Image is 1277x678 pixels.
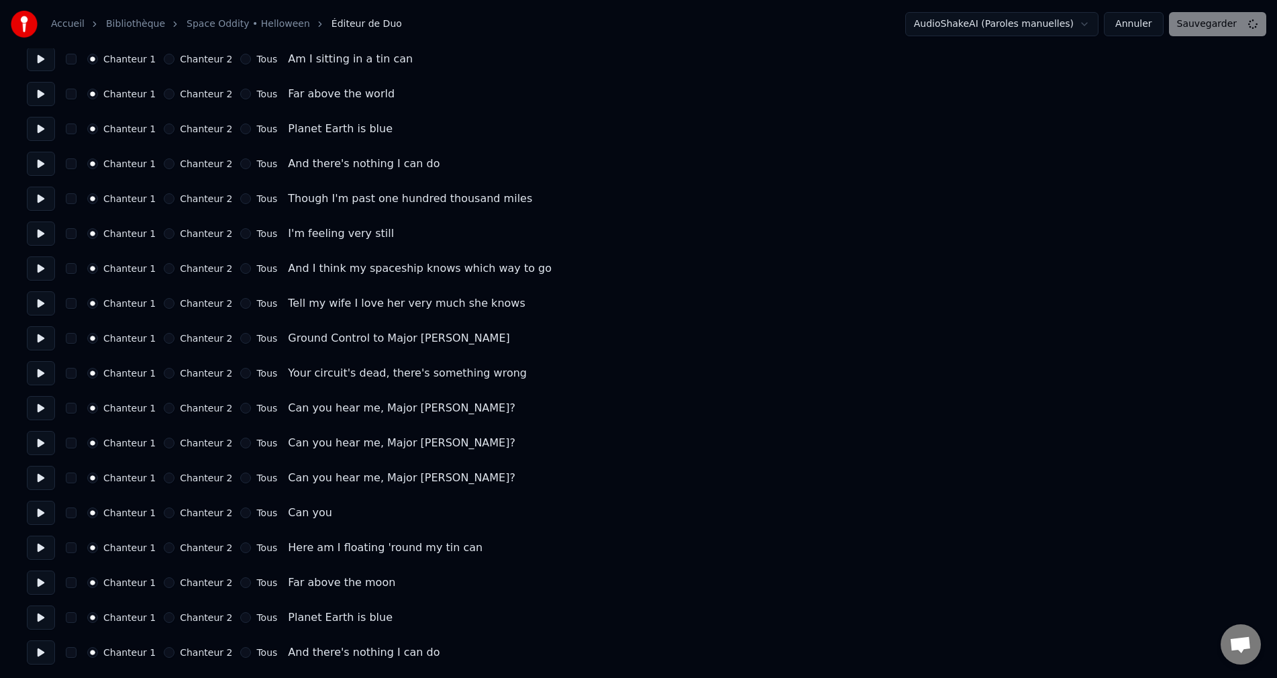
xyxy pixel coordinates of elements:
[256,508,277,518] label: Tous
[103,369,156,378] label: Chanteur 1
[288,86,395,102] div: Far above the world
[180,124,232,134] label: Chanteur 2
[180,229,232,238] label: Chanteur 2
[288,51,413,67] div: Am I sitting in a tin can
[256,334,277,343] label: Tous
[180,264,232,273] label: Chanteur 2
[288,435,515,451] div: Can you hear me, Major [PERSON_NAME]?
[256,264,277,273] label: Tous
[180,54,232,64] label: Chanteur 2
[180,578,232,587] label: Chanteur 2
[51,17,85,31] a: Accueil
[180,369,232,378] label: Chanteur 2
[103,438,156,448] label: Chanteur 1
[256,299,277,308] label: Tous
[103,194,156,203] label: Chanteur 1
[103,89,156,99] label: Chanteur 1
[180,89,232,99] label: Chanteur 2
[180,438,232,448] label: Chanteur 2
[256,89,277,99] label: Tous
[103,229,156,238] label: Chanteur 1
[288,191,532,207] div: Though I'm past one hundred thousand miles
[103,508,156,518] label: Chanteur 1
[288,644,440,661] div: And there's nothing I can do
[180,543,232,552] label: Chanteur 2
[1104,12,1163,36] button: Annuler
[288,295,525,311] div: Tell my wife I love her very much she knows
[180,613,232,622] label: Chanteur 2
[180,648,232,657] label: Chanteur 2
[256,438,277,448] label: Tous
[103,578,156,587] label: Chanteur 1
[103,159,156,168] label: Chanteur 1
[256,648,277,657] label: Tous
[103,403,156,413] label: Chanteur 1
[103,264,156,273] label: Chanteur 1
[256,229,277,238] label: Tous
[288,505,332,521] div: Can you
[103,54,156,64] label: Chanteur 1
[256,159,277,168] label: Tous
[256,473,277,483] label: Tous
[103,299,156,308] label: Chanteur 1
[180,403,232,413] label: Chanteur 2
[1221,624,1261,665] a: Ouvrir le chat
[256,194,277,203] label: Tous
[103,473,156,483] label: Chanteur 1
[288,470,515,486] div: Can you hear me, Major [PERSON_NAME]?
[106,17,165,31] a: Bibliothèque
[288,121,393,137] div: Planet Earth is blue
[103,543,156,552] label: Chanteur 1
[288,400,515,416] div: Can you hear me, Major [PERSON_NAME]?
[288,610,393,626] div: Planet Earth is blue
[288,226,394,242] div: I'm feeling very still
[180,473,232,483] label: Chanteur 2
[51,17,402,31] nav: breadcrumb
[103,613,156,622] label: Chanteur 1
[11,11,38,38] img: youka
[256,369,277,378] label: Tous
[103,648,156,657] label: Chanteur 1
[288,540,482,556] div: Here am I floating 'round my tin can
[256,124,277,134] label: Tous
[103,124,156,134] label: Chanteur 1
[256,403,277,413] label: Tous
[288,156,440,172] div: And there's nothing I can do
[187,17,310,31] a: Space Oddity • Helloween
[180,159,232,168] label: Chanteur 2
[288,575,395,591] div: Far above the moon
[288,330,509,346] div: Ground Control to Major [PERSON_NAME]
[180,194,232,203] label: Chanteur 2
[180,299,232,308] label: Chanteur 2
[256,543,277,552] label: Tous
[256,578,277,587] label: Tous
[256,54,277,64] label: Tous
[103,334,156,343] label: Chanteur 1
[288,260,552,277] div: And I think my spaceship knows which way to go
[180,334,232,343] label: Chanteur 2
[288,365,527,381] div: Your circuit's dead, there's something wrong
[256,613,277,622] label: Tous
[331,17,402,31] span: Éditeur de Duo
[180,508,232,518] label: Chanteur 2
